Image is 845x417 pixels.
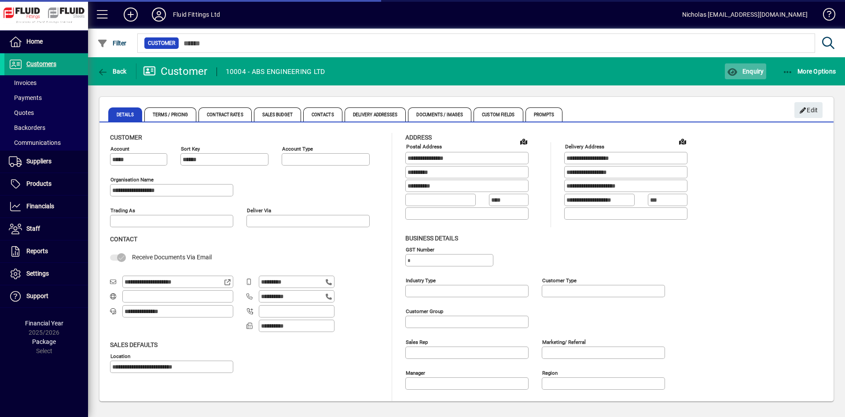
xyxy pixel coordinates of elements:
[517,134,531,148] a: View on map
[4,240,88,262] a: Reports
[9,79,37,86] span: Invoices
[110,134,142,141] span: Customer
[405,134,432,141] span: Address
[783,68,836,75] span: More Options
[143,64,208,78] div: Customer
[794,102,823,118] button: Edit
[9,139,61,146] span: Communications
[110,207,135,214] mat-label: Trading as
[406,369,425,376] mat-label: Manager
[9,109,34,116] span: Quotes
[110,146,129,152] mat-label: Account
[303,107,342,122] span: Contacts
[110,177,154,183] mat-label: Organisation name
[25,320,63,327] span: Financial Year
[406,277,436,283] mat-label: Industry type
[4,218,88,240] a: Staff
[26,270,49,277] span: Settings
[542,339,586,345] mat-label: Marketing/ Referral
[525,107,563,122] span: Prompts
[4,135,88,150] a: Communications
[144,107,197,122] span: Terms / Pricing
[145,7,173,22] button: Profile
[4,263,88,285] a: Settings
[345,107,406,122] span: Delivery Addresses
[95,35,129,51] button: Filter
[110,236,137,243] span: Contact
[4,120,88,135] a: Backorders
[88,63,136,79] app-page-header-button: Back
[4,173,88,195] a: Products
[117,7,145,22] button: Add
[226,65,325,79] div: 10004 - ABS ENGINEERING LTD
[4,31,88,53] a: Home
[4,75,88,90] a: Invoices
[542,277,577,283] mat-label: Customer type
[26,60,56,67] span: Customers
[26,292,48,299] span: Support
[97,68,127,75] span: Back
[282,146,313,152] mat-label: Account Type
[474,107,523,122] span: Custom Fields
[32,338,56,345] span: Package
[148,39,175,48] span: Customer
[26,158,51,165] span: Suppliers
[4,105,88,120] a: Quotes
[173,7,220,22] div: Fluid Fittings Ltd
[110,341,158,348] span: Sales defaults
[727,68,764,75] span: Enquiry
[26,203,54,210] span: Financials
[405,235,458,242] span: Business details
[247,207,271,214] mat-label: Deliver via
[108,107,142,122] span: Details
[4,196,88,218] a: Financials
[181,146,200,152] mat-label: Sort key
[799,103,818,118] span: Edit
[132,254,212,261] span: Receive Documents Via Email
[4,151,88,173] a: Suppliers
[406,246,434,252] mat-label: GST Number
[816,2,834,30] a: Knowledge Base
[198,107,251,122] span: Contract Rates
[542,369,558,376] mat-label: Region
[95,63,129,79] button: Back
[9,124,45,131] span: Backorders
[26,247,48,255] span: Reports
[406,308,443,314] mat-label: Customer group
[406,400,419,406] mat-label: Notes
[780,63,838,79] button: More Options
[9,94,42,101] span: Payments
[408,107,471,122] span: Documents / Images
[406,339,428,345] mat-label: Sales rep
[4,285,88,307] a: Support
[97,40,127,47] span: Filter
[682,7,808,22] div: Nicholas [EMAIL_ADDRESS][DOMAIN_NAME]
[110,353,130,359] mat-label: Location
[676,134,690,148] a: View on map
[26,38,43,45] span: Home
[26,225,40,232] span: Staff
[254,107,301,122] span: Sales Budget
[725,63,766,79] button: Enquiry
[26,180,51,187] span: Products
[4,90,88,105] a: Payments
